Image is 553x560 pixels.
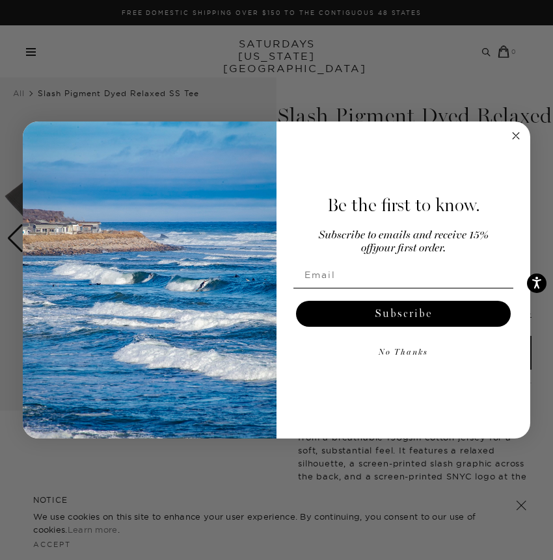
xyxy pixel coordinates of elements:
img: 125c788d-000d-4f3e-b05a-1b92b2a23ec9.jpeg [23,121,276,439]
span: Subscribe to emails and receive 15% [319,230,489,241]
button: No Thanks [293,340,513,366]
img: underline [293,288,513,288]
input: Email [293,262,513,288]
span: your first order. [373,243,446,254]
span: Be the first to know. [327,194,480,216]
button: Close dialog [508,128,524,144]
span: off [361,243,373,254]
button: Subscribe [296,301,511,327]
